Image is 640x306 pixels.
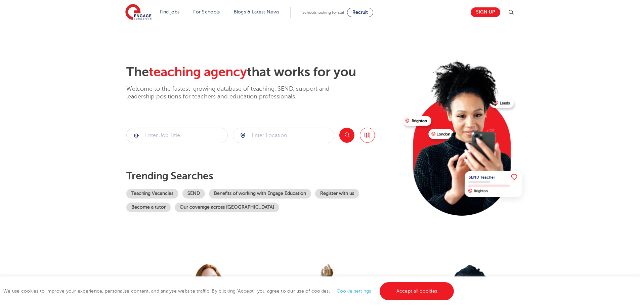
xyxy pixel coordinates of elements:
[209,189,311,199] a: Benefits of working with Engage Education
[339,128,354,143] button: Search
[337,289,371,294] a: Cookie settings
[126,64,397,80] h2: The that works for you
[127,128,227,143] input: Submit
[125,4,152,21] img: Engage Education
[193,9,220,14] a: For Schools
[352,10,368,15] span: Recruit
[380,282,454,300] a: Accept all cookies
[175,203,279,212] a: Our coverage across [GEOGRAPHIC_DATA]
[126,189,178,199] a: Teaching Vacancies
[302,10,346,15] span: Schools looking for staff
[471,7,500,17] a: Sign up
[126,170,397,182] p: Trending searches
[234,9,280,14] a: Blogs & Latest News
[182,189,205,199] a: SEND
[3,289,456,294] span: We use cookies to improve your experience, personalise content, and analyse website traffic. By c...
[126,128,228,143] div: Submit
[126,85,348,101] p: Welcome to the fastest-growing database of teaching, SEND, support and leadership positions for t...
[149,65,247,79] span: teaching agency
[347,8,373,17] a: Recruit
[233,128,334,143] input: Submit
[160,9,180,14] a: Find jobs
[315,189,359,199] a: Register with us
[126,203,171,212] a: Become a tutor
